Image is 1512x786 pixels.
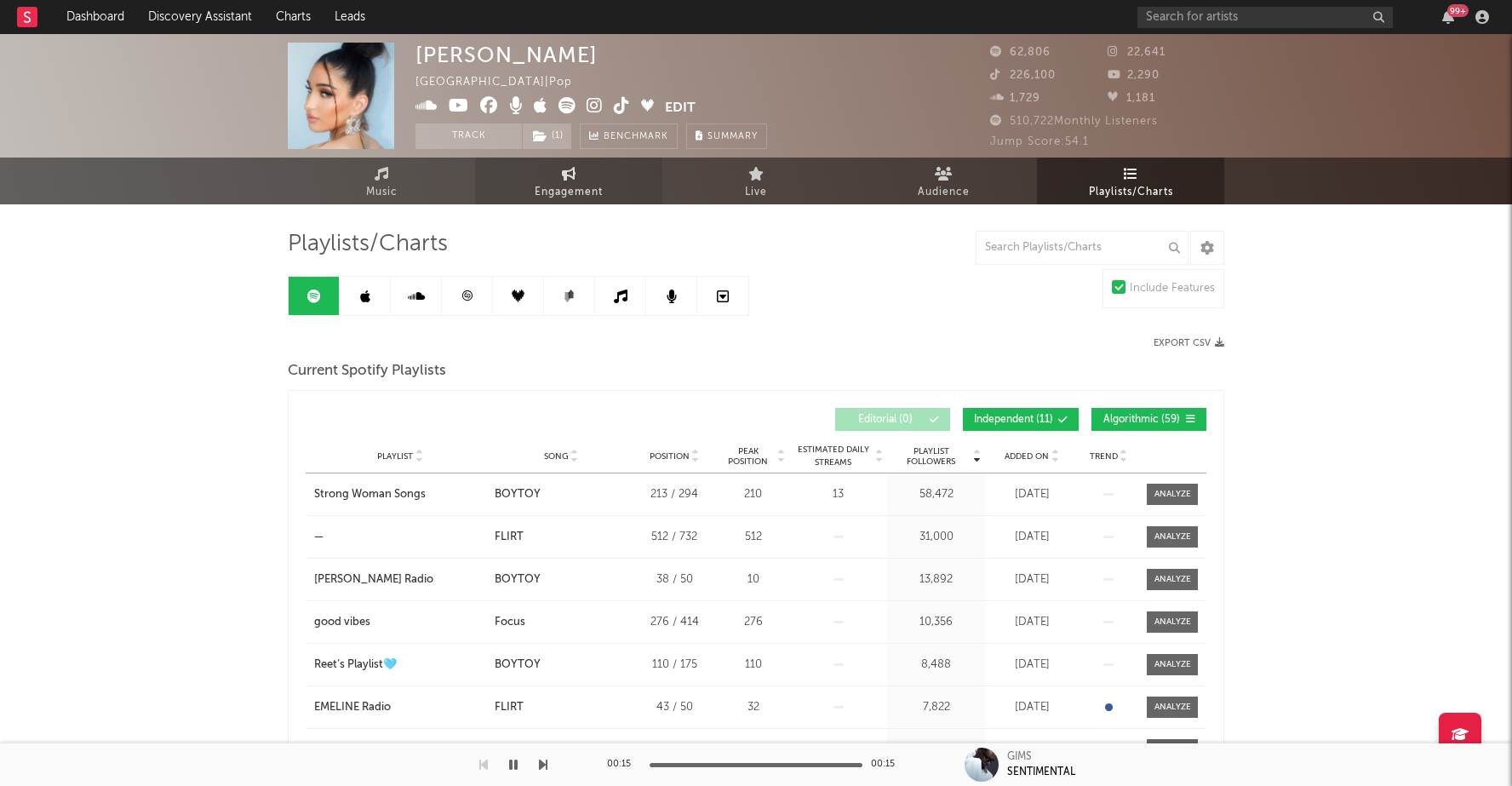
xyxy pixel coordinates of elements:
div: BOYTOY [495,742,541,759]
button: Editorial(0) [835,408,950,431]
span: Live [745,182,767,203]
span: Algorithmic ( 59 ) [1102,415,1181,425]
div: 8,488 [891,657,981,674]
a: Live [662,158,850,204]
span: 62,806 [990,47,1051,58]
div: 512 / 732 [636,529,713,546]
div: 43 / 50 [636,699,713,716]
div: [DATE] [989,529,1074,546]
div: 31,000 [891,529,981,546]
button: Algorithmic(59) [1091,408,1206,431]
a: Reet’s Playlist🩵 [314,657,486,674]
div: 7,822 [891,699,981,716]
div: you got me in love again [314,742,439,759]
div: 7,632 [891,742,981,759]
span: Independent ( 11 ) [974,415,1053,425]
button: Track [415,123,522,149]
div: FLIRT [495,529,524,546]
span: Trend [1090,451,1118,462]
div: 213 / 294 [636,486,713,503]
a: Music [288,158,475,204]
span: Peak Position [721,446,775,467]
input: Search for artists [1137,7,1393,28]
span: Engagement [535,182,603,203]
div: FLIRT [495,699,524,716]
div: Include Features [1130,278,1215,299]
button: Edit [665,97,696,118]
div: Focus [495,614,525,631]
a: Playlists/Charts [1037,158,1224,204]
span: Current Spotify Playlists [288,361,446,382]
div: GIMS [1007,749,1032,765]
button: (1) [523,123,571,149]
div: 110 [721,657,785,674]
span: 2,290 [1108,70,1160,81]
div: [PERSON_NAME] [415,43,598,67]
button: Export CSV [1154,338,1224,348]
span: Playlists/Charts [288,234,448,255]
div: 122 [721,742,785,759]
a: EMELINE Radio [314,699,486,716]
span: ( 1 ) [522,123,572,149]
button: Independent(11) [963,408,1079,431]
input: Search Playlists/Charts [976,231,1188,265]
div: 13,892 [891,571,981,588]
div: [DATE] [989,742,1074,759]
div: 130 / 208 [636,742,713,759]
div: BOYTOY [495,657,541,674]
a: Strong Woman Songs [314,486,486,503]
a: good vibes [314,614,486,631]
div: EMELINE Radio [314,699,391,716]
a: Benchmark [580,123,678,149]
div: — [314,529,324,546]
div: 210 [721,486,785,503]
span: Playlist [377,451,413,462]
div: 99 + [1447,4,1469,17]
button: Summary [686,123,767,149]
a: Engagement [475,158,662,204]
div: 38 / 50 [636,571,713,588]
div: [PERSON_NAME] Radio [314,571,433,588]
div: Strong Woman Songs [314,486,426,503]
span: Added On [1005,451,1049,462]
div: good vibes [314,614,370,631]
div: 276 / 414 [636,614,713,631]
span: Music [366,182,398,203]
span: Playlist Followers [891,446,971,467]
div: [GEOGRAPHIC_DATA] | Pop [415,72,592,93]
a: you got me in love again [314,742,486,759]
div: 13 [793,486,883,503]
span: 1,181 [1108,93,1155,104]
div: [DATE] [989,486,1074,503]
div: 10,356 [891,614,981,631]
span: Estimated Daily Streams [793,444,873,469]
span: 22,641 [1108,47,1165,58]
div: [DATE] [989,699,1074,716]
a: [PERSON_NAME] Radio [314,571,486,588]
div: 110 / 175 [636,657,713,674]
div: 58,472 [891,486,981,503]
div: [DATE] [989,657,1074,674]
div: 276 [721,614,785,631]
div: Reet’s Playlist🩵 [314,657,397,674]
a: Audience [850,158,1037,204]
span: Audience [918,182,970,203]
div: [DATE] [989,571,1074,588]
span: Position [650,451,690,462]
div: 00:15 [871,754,905,775]
button: 99+ [1442,10,1454,24]
div: 10 [721,571,785,588]
span: 1,729 [990,93,1040,104]
span: 510,722 Monthly Listeners [990,116,1158,127]
span: 226,100 [990,70,1056,81]
div: BOYTOY [495,571,541,588]
div: 32 [721,699,785,716]
span: Song [544,451,569,462]
span: Editorial ( 0 ) [846,415,925,425]
div: SENTIMENTAL [1007,765,1075,780]
div: BOYTOY [495,486,541,503]
a: — [314,529,486,546]
span: Jump Score: 54.1 [990,136,1089,147]
span: Benchmark [604,127,668,147]
div: 00:15 [607,754,641,775]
